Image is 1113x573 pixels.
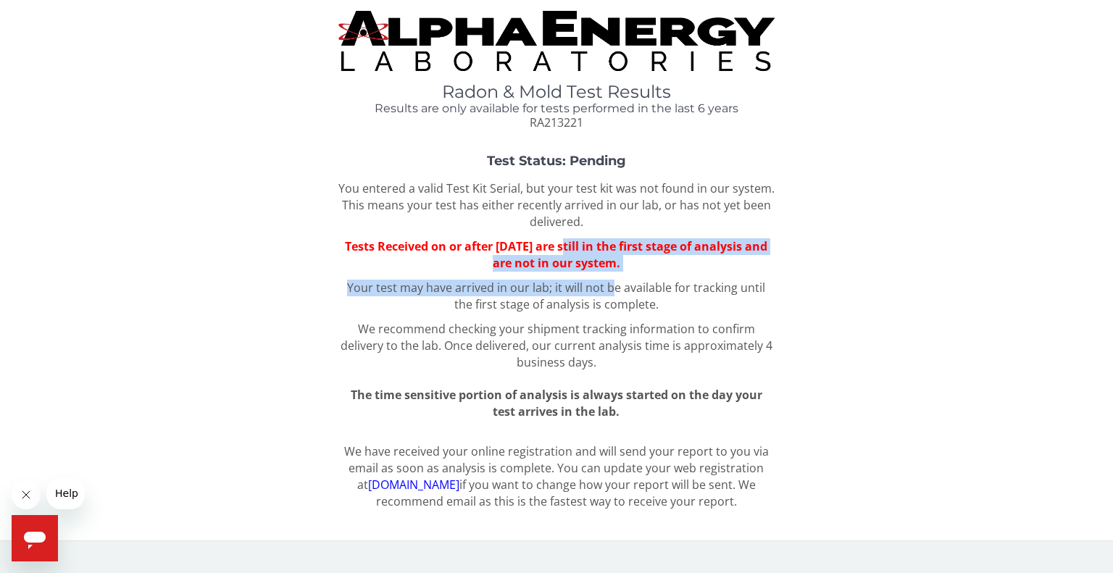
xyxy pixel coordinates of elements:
span: Once delivered, our current analysis time is approximately 4 business days. [444,338,772,370]
a: [DOMAIN_NAME] [368,477,459,493]
strong: Test Status: Pending [487,153,626,169]
img: TightCrop.jpg [338,11,775,71]
span: We recommend checking your shipment tracking information to confirm delivery to the lab. [341,321,755,354]
span: The time sensitive portion of analysis is always started on the day your test arrives in the lab. [351,387,762,419]
span: RA213221 [530,114,583,130]
span: Tests Received on or after [DATE] are still in the first stage of analysis and are not in our sys... [345,238,767,271]
h4: Results are only available for tests performed in the last 6 years [338,102,775,115]
iframe: Button to launch messaging window [12,515,58,561]
iframe: Close message [12,480,41,509]
p: We have received your online registration and will send your report to you via email as soon as a... [338,443,775,509]
p: You entered a valid Test Kit Serial, but your test kit was not found in our system. This means yo... [338,180,775,230]
iframe: Message from company [46,477,85,509]
h1: Radon & Mold Test Results [338,83,775,101]
p: Your test may have arrived in our lab; it will not be available for tracking until the first stag... [338,280,775,313]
